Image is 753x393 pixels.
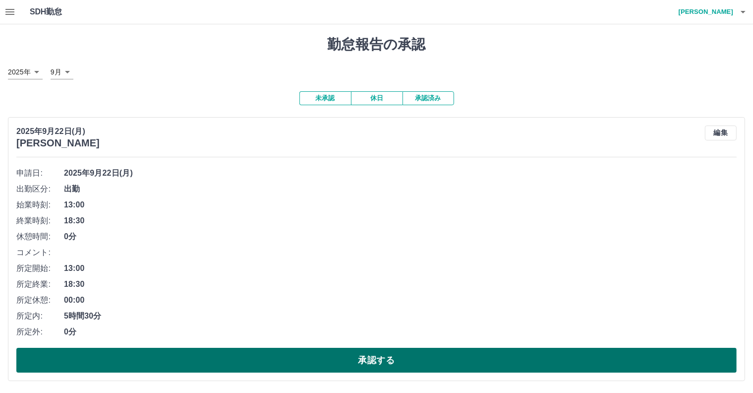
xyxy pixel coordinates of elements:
[64,231,737,243] span: 0分
[64,215,737,227] span: 18:30
[16,199,64,211] span: 始業時刻:
[16,326,64,338] span: 所定外:
[64,199,737,211] span: 13:00
[16,278,64,290] span: 所定終業:
[64,310,737,322] span: 5時間30分
[8,65,43,79] div: 2025年
[403,91,454,105] button: 承認済み
[16,262,64,274] span: 所定開始:
[705,126,737,140] button: 編集
[16,167,64,179] span: 申請日:
[64,294,737,306] span: 00:00
[16,215,64,227] span: 終業時刻:
[64,262,737,274] span: 13:00
[16,348,737,373] button: 承認する
[16,294,64,306] span: 所定休憩:
[16,183,64,195] span: 出勤区分:
[64,278,737,290] span: 18:30
[64,167,737,179] span: 2025年9月22日(月)
[64,326,737,338] span: 0分
[16,310,64,322] span: 所定内:
[16,247,64,259] span: コメント:
[299,91,351,105] button: 未承認
[64,183,737,195] span: 出勤
[16,137,100,149] h3: [PERSON_NAME]
[16,126,100,137] p: 2025年9月22日(月)
[51,65,73,79] div: 9月
[8,36,745,53] h1: 勤怠報告の承認
[16,231,64,243] span: 休憩時間:
[351,91,403,105] button: 休日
